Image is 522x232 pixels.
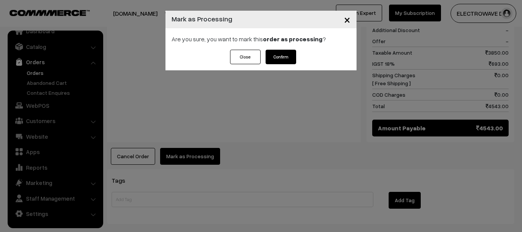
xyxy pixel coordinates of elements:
[344,12,350,26] span: ×
[230,50,261,64] button: Close
[263,35,323,43] strong: order as processing
[172,14,232,24] h4: Mark as Processing
[165,28,357,50] div: Are you sure, you want to mark this ?
[338,8,357,31] button: Close
[266,50,296,64] button: Confirm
